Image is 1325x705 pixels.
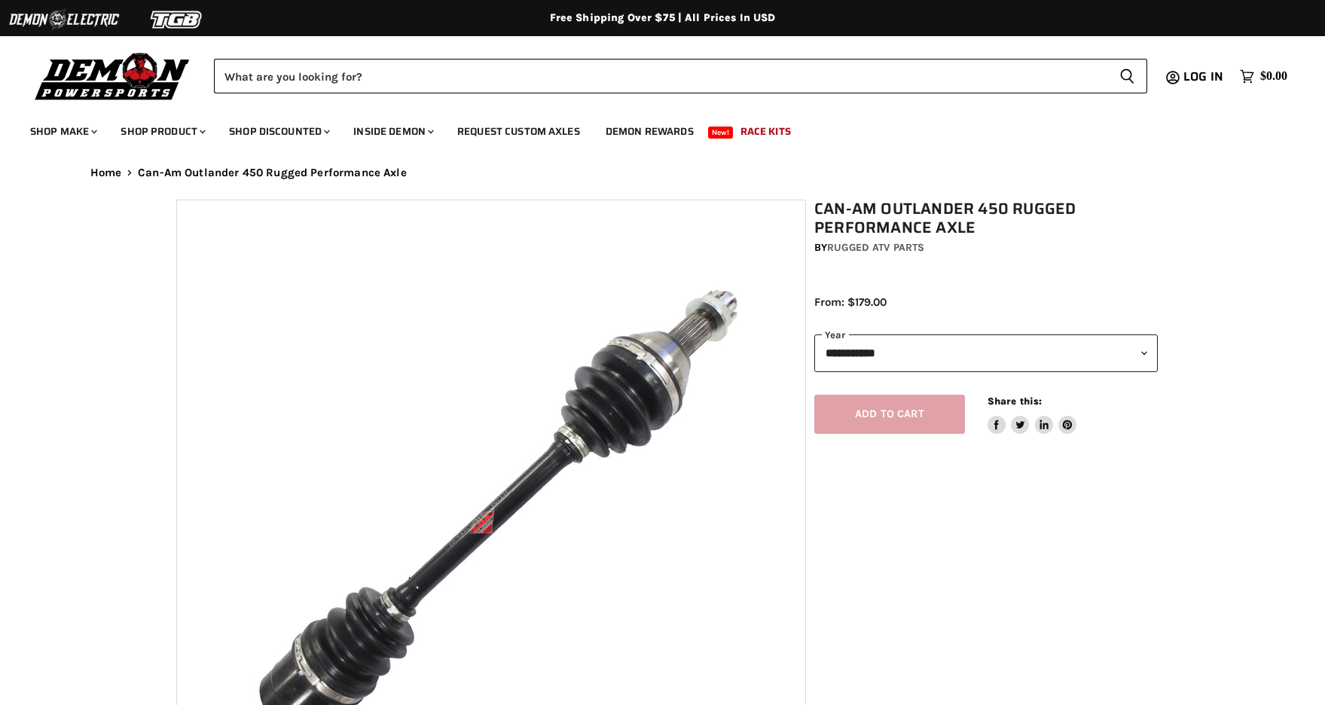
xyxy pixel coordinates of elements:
nav: Breadcrumbs [60,166,1265,179]
form: Product [214,59,1147,93]
aside: Share this: [988,395,1077,435]
a: Race Kits [729,116,802,147]
span: From: $179.00 [814,295,887,309]
div: by [814,240,1158,256]
a: Inside Demon [342,116,443,147]
span: New! [708,127,734,139]
input: Search [214,59,1107,93]
div: Free Shipping Over $75 | All Prices In USD [60,11,1265,25]
span: Log in [1183,67,1223,86]
span: Can-Am Outlander 450 Rugged Performance Axle [138,166,407,179]
a: Request Custom Axles [446,116,591,147]
img: Demon Powersports [30,49,195,102]
button: Search [1107,59,1147,93]
img: TGB Logo 2 [121,5,234,34]
span: $0.00 [1260,69,1287,84]
a: Demon Rewards [594,116,705,147]
a: Rugged ATV Parts [827,241,924,254]
select: year [814,334,1158,371]
a: Shop Discounted [218,116,339,147]
span: Share this: [988,395,1042,407]
img: Demon Electric Logo 2 [8,5,121,34]
a: Log in [1177,70,1232,84]
h1: Can-Am Outlander 450 Rugged Performance Axle [814,200,1158,237]
a: $0.00 [1232,66,1295,87]
a: Home [90,166,122,179]
a: Shop Product [109,116,215,147]
ul: Main menu [19,110,1284,147]
a: Shop Make [19,116,106,147]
